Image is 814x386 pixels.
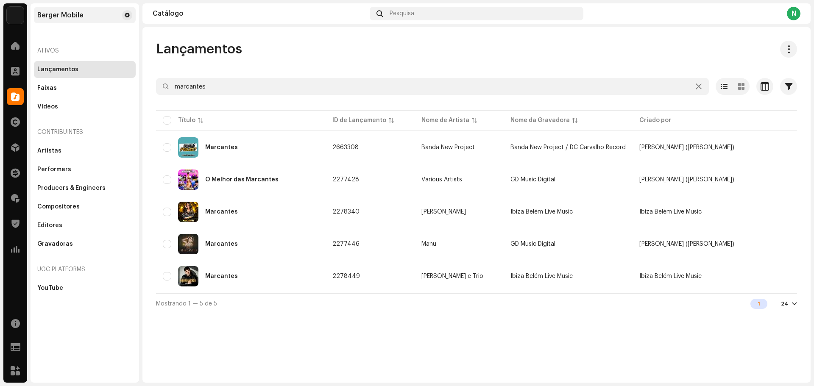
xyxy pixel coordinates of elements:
span: Bruno e Trio [421,273,497,279]
re-m-nav-item: Lançamentos [34,61,136,78]
span: Lançamentos [156,41,242,58]
div: [PERSON_NAME] [421,209,466,215]
img: cea952b0-485d-4114-abb0-5545b0f54385 [178,234,198,254]
div: Various Artists [421,177,462,183]
img: 6d4c7aed-025f-43b3-9af5-375e854f3ccc [178,169,198,190]
div: Compositores [37,203,80,210]
div: Artistas [37,147,61,154]
span: Ibiza Belém Live Music [639,209,702,215]
div: Marcantes [205,273,238,279]
re-m-nav-item: Gravadoras [34,236,136,253]
div: Catálogo [153,10,366,17]
span: Banda New Project / DC Carvalho Record [510,144,626,150]
div: [PERSON_NAME] e Trio [421,273,483,279]
re-m-nav-item: Vídeos [34,98,136,115]
div: Marcantes [205,144,238,150]
span: Ibiza Belém Live Music [639,273,702,279]
re-m-nav-item: Faixas [34,80,136,97]
span: Deyvid Wellington de Souza Carvalho (Deyvid Carvalho) [639,177,734,183]
div: Manu [421,241,436,247]
span: Viviane Batidão [421,209,497,215]
img: 70c0b94c-19e5-4c8c-a028-e13e35533bab [7,7,24,24]
span: 2663308 [332,144,359,150]
div: Lançamentos [37,66,78,73]
span: Various Artists [421,177,497,183]
span: GD Music Digital [510,241,555,247]
img: d46e0fd4-f3f3-463e-836b-a03d4c71e9ce [178,266,198,286]
span: Ibiza Belém Live Music [510,273,573,279]
re-m-nav-item: YouTube [34,280,136,297]
div: 1 [750,299,767,309]
span: Ibiza Belém Live Music [510,209,573,215]
div: Faixas [37,85,57,92]
img: 8d2253c8-7517-4002-84d9-d278af07c06d [178,137,198,158]
span: Mostrando 1 — 5 de 5 [156,301,217,307]
re-m-nav-item: Producers & Engineers [34,180,136,197]
span: GD Music Digital [510,177,555,183]
re-a-nav-header: Contribuintes [34,122,136,142]
div: Marcantes [205,241,238,247]
re-m-nav-item: Performers [34,161,136,178]
input: Pesquisa [156,78,709,95]
div: Nome de Artista [421,116,469,125]
div: O Melhor das Marcantes [205,177,279,183]
div: N [787,7,800,20]
div: Marcantes [205,209,238,215]
div: Banda New Project [421,144,475,150]
div: Vídeos [37,103,58,110]
span: 2277446 [332,241,360,247]
div: Producers & Engineers [37,185,106,192]
re-m-nav-item: Editores [34,217,136,234]
re-a-nav-header: UGC Platforms [34,259,136,280]
span: 2278449 [332,273,360,279]
span: 2278340 [332,209,360,215]
img: 7450d5e3-fc35-4b3e-bc9f-a5e0527942e2 [178,202,198,222]
div: Editores [37,222,62,229]
span: Pesquisa [390,10,414,17]
re-m-nav-item: Artistas [34,142,136,159]
div: Gravadoras [37,241,73,247]
span: Deyvid Wellington de Souza Carvalho (Deyvid Carvalho) [639,144,734,150]
re-a-nav-header: Ativos [34,41,136,61]
span: Deyvid Wellington de Souza Carvalho (Deyvid Carvalho) [639,241,734,247]
div: YouTube [37,285,63,292]
div: Nome da Gravadora [510,116,570,125]
span: Manu [421,241,497,247]
div: Título [178,116,195,125]
div: 24 [781,300,789,307]
div: Berger Mobile [37,12,84,19]
span: Banda New Project [421,144,497,150]
re-m-nav-item: Compositores [34,198,136,215]
span: 2277428 [332,177,359,183]
div: Performers [37,166,71,173]
div: ID de Lançamento [332,116,386,125]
